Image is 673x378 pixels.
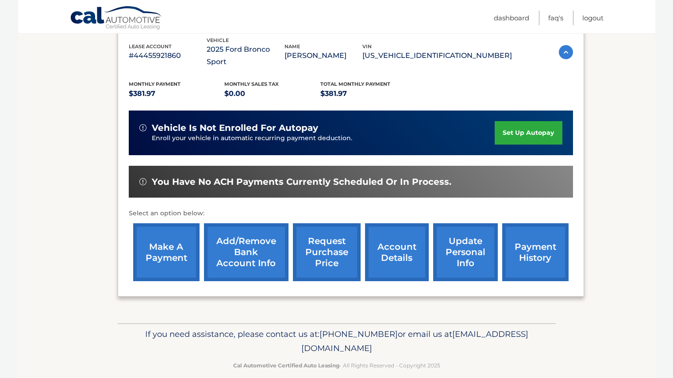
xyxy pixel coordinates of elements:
p: $0.00 [224,88,320,100]
span: vin [362,43,372,50]
p: [US_VEHICLE_IDENTIFICATION_NUMBER] [362,50,512,62]
img: accordion-active.svg [559,45,573,59]
strong: Cal Automotive Certified Auto Leasing [233,362,339,369]
p: 2025 Ford Bronco Sport [207,43,285,68]
span: name [285,43,300,50]
p: [PERSON_NAME] [285,50,362,62]
a: update personal info [433,223,498,281]
p: Enroll your vehicle in automatic recurring payment deduction. [152,134,495,143]
span: [EMAIL_ADDRESS][DOMAIN_NAME] [301,329,528,353]
span: You have no ACH payments currently scheduled or in process. [152,176,451,187]
span: [PHONE_NUMBER] [319,329,398,339]
a: Cal Automotive [70,6,163,31]
a: Dashboard [494,11,529,25]
a: account details [365,223,429,281]
p: - All Rights Reserved - Copyright 2025 [123,361,550,370]
p: $381.97 [320,88,416,100]
span: vehicle is not enrolled for autopay [152,122,318,134]
span: lease account [129,43,172,50]
a: request purchase price [293,223,361,281]
a: make a payment [133,223,200,281]
span: vehicle [207,37,229,43]
img: alert-white.svg [139,178,146,185]
a: set up autopay [495,121,562,145]
a: Add/Remove bank account info [204,223,288,281]
span: Total Monthly Payment [320,81,390,87]
span: Monthly Payment [129,81,181,87]
a: payment history [502,223,569,281]
p: Select an option below: [129,208,573,219]
a: FAQ's [548,11,563,25]
span: Monthly sales Tax [224,81,279,87]
p: If you need assistance, please contact us at: or email us at [123,327,550,355]
p: $381.97 [129,88,225,100]
a: Logout [582,11,604,25]
img: alert-white.svg [139,124,146,131]
p: #44455921860 [129,50,207,62]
